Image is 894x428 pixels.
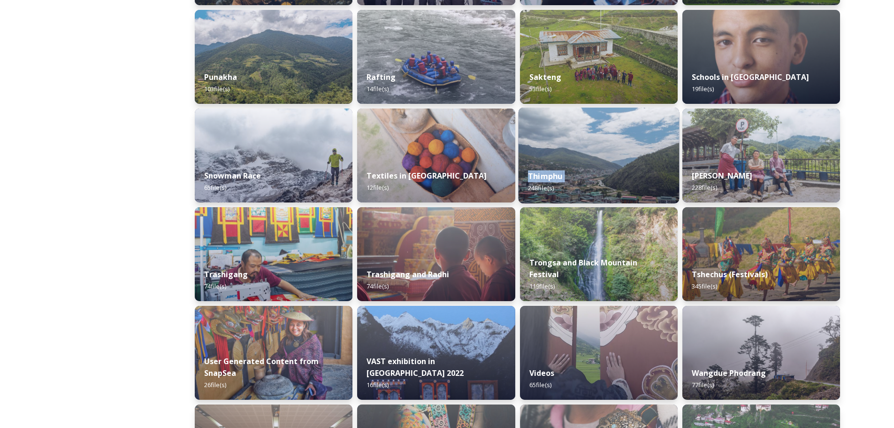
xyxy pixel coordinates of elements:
img: 0FDA4458-C9AB-4E2F-82A6-9DC136F7AE71.jpeg [195,306,352,400]
strong: [PERSON_NAME] [692,171,752,181]
span: 12 file(s) [367,183,389,192]
strong: Tshechus (Festivals) [692,269,768,280]
strong: Videos [529,368,554,378]
img: Sakteng%2520070723%2520by%2520Nantawat-5.jpg [520,10,678,104]
img: 2022-10-01%252018.12.56.jpg [520,207,678,301]
img: Dechenphu%2520Festival14.jpg [682,207,840,301]
span: 103 file(s) [204,85,229,93]
span: 16 file(s) [367,381,389,389]
img: f73f969a-3aba-4d6d-a863-38e7472ec6b1.JPG [357,10,515,104]
span: 19 file(s) [692,85,714,93]
span: 26 file(s) [204,381,226,389]
span: 228 file(s) [692,183,717,192]
span: 345 file(s) [692,282,717,290]
strong: Textiles in [GEOGRAPHIC_DATA] [367,171,487,181]
span: 74 file(s) [367,282,389,290]
img: _SCH2151_FINAL_RGB.jpg [682,10,840,104]
strong: Rafting [367,72,396,82]
strong: VAST exhibition in [GEOGRAPHIC_DATA] 2022 [367,356,464,378]
img: Trashi%2520Yangtse%2520090723%2520by%2520Amp%2520Sripimanwat-187.jpg [682,109,840,202]
strong: Wangdue Phodrang [692,368,766,378]
strong: Punakha [204,72,237,82]
span: 53 file(s) [529,85,551,93]
span: 65 file(s) [204,183,226,192]
strong: Trashigang and Radhi [367,269,449,280]
strong: User Generated Content from SnapSea [204,356,319,378]
strong: Snowman Race [204,171,261,181]
span: 248 file(s) [528,184,554,192]
img: Trashigang%2520and%2520Rangjung%2520060723%2520by%2520Amp%2520Sripimanwat-66.jpg [195,207,352,301]
img: Snowman%2520Race41.jpg [195,109,352,202]
strong: Schools in [GEOGRAPHIC_DATA] [692,72,809,82]
img: VAST%2520Bhutan%2520art%2520exhibition%2520in%2520Brussels3.jpg [357,306,515,400]
span: 77 file(s) [692,381,714,389]
strong: Trashigang [204,269,248,280]
span: 74 file(s) [204,282,226,290]
strong: Sakteng [529,72,561,82]
img: Trashigang%2520and%2520Rangjung%2520060723%2520by%2520Amp%2520Sripimanwat-32.jpg [357,207,515,301]
img: Thimphu%2520190723%2520by%2520Amp%2520Sripimanwat-43.jpg [518,108,679,203]
strong: Trongsa and Black Mountain Festival [529,257,637,280]
span: 119 file(s) [529,282,555,290]
span: 65 file(s) [529,381,551,389]
img: _SCH9806.jpg [357,109,515,202]
img: Textile.jpg [520,306,678,400]
img: 2022-10-01%252016.15.46.jpg [682,306,840,400]
img: 2022-10-01%252012.59.42.jpg [195,10,352,104]
span: 14 file(s) [367,85,389,93]
strong: Thimphu [528,171,562,181]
